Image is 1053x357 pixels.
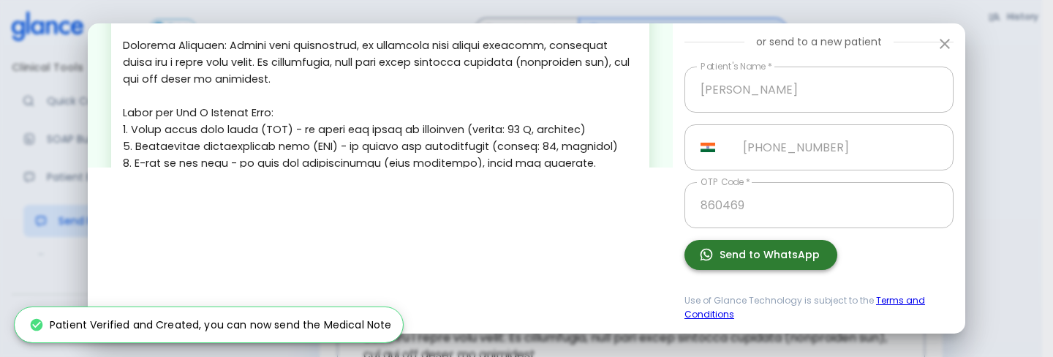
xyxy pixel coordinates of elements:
[756,34,882,49] p: or send to a new patient
[684,67,954,113] input: Enter Patient's Name
[684,293,954,323] span: Use of Glance Technology is subject to the
[684,240,837,270] button: Send to WhatsApp
[727,124,954,170] input: Enter Patient's WhatsApp Number
[29,312,391,338] div: Patient Verified and Created, you can now send the Medical Note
